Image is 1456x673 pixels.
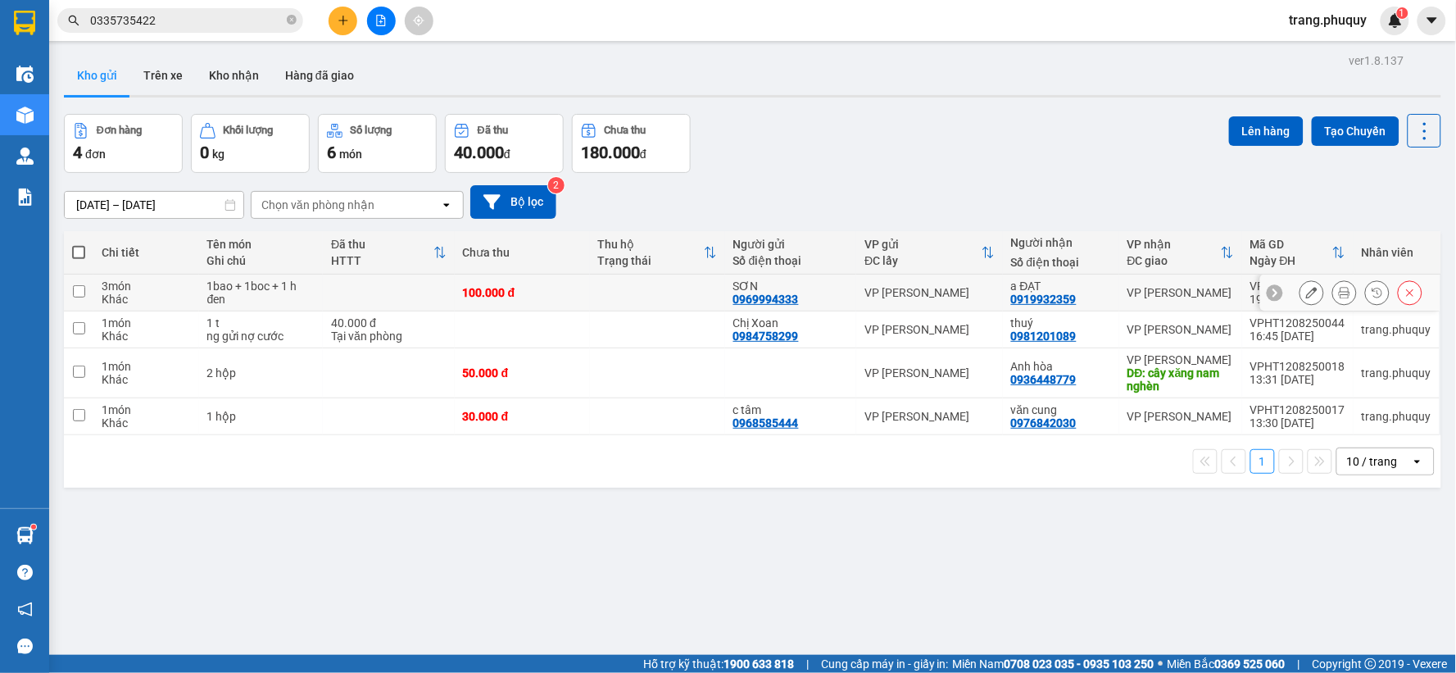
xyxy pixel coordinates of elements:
[1127,254,1221,267] div: ĐC giao
[327,143,336,162] span: 6
[102,403,191,416] div: 1 món
[339,148,362,161] span: món
[1011,403,1111,416] div: văn cung
[1411,455,1424,468] svg: open
[445,114,564,173] button: Đã thu40.000đ
[102,360,191,373] div: 1 món
[440,198,453,211] svg: open
[864,238,982,251] div: VP gửi
[351,125,392,136] div: Số lượng
[1300,280,1324,305] div: Sửa đơn hàng
[821,655,949,673] span: Cung cấp máy in - giấy in:
[572,114,691,173] button: Chưa thu180.000đ
[1312,116,1399,146] button: Tạo Chuyến
[17,602,33,617] span: notification
[102,316,191,330] div: 1 món
[31,525,36,530] sup: 1
[1349,52,1404,70] div: ver 1.8.137
[1250,238,1332,251] div: Mã GD
[90,11,283,30] input: Tìm tên, số ĐT hoặc mã đơn
[64,56,130,95] button: Kho gửi
[207,410,315,423] div: 1 hộp
[1011,416,1077,430] div: 0976842030
[733,293,799,306] div: 0969994333
[1127,353,1234,366] div: VP [PERSON_NAME]
[864,410,995,423] div: VP [PERSON_NAME]
[64,114,183,173] button: Đơn hàng4đơn
[463,410,582,423] div: 30.000 đ
[1119,231,1242,275] th: Toggle SortBy
[953,655,1154,673] span: Miền Nam
[331,254,433,267] div: HTTT
[1215,657,1286,671] strong: 0369 525 060
[1362,323,1431,336] div: trang.phuquy
[17,565,33,580] span: question-circle
[375,15,387,26] span: file-add
[1250,280,1345,293] div: VPHT1208250084
[261,197,374,213] div: Chọn văn phòng nhận
[463,286,582,299] div: 100.000 đ
[224,125,274,136] div: Khối lượng
[1168,655,1286,673] span: Miền Bắc
[272,56,367,95] button: Hàng đã giao
[1011,236,1111,249] div: Người nhận
[478,125,508,136] div: Đã thu
[733,280,849,293] div: SƠN
[1250,360,1345,373] div: VPHT1208250018
[338,15,349,26] span: plus
[605,125,646,136] div: Chưa thu
[1250,403,1345,416] div: VPHT1208250017
[331,316,447,330] div: 40.000 đ
[548,177,565,193] sup: 2
[1242,231,1354,275] th: Toggle SortBy
[1250,293,1345,306] div: 19:57 [DATE]
[85,148,106,161] span: đơn
[1250,449,1275,474] button: 1
[1298,655,1300,673] span: |
[318,114,437,173] button: Số lượng6món
[733,416,799,430] div: 0968585444
[733,403,849,416] div: c tâm
[1425,13,1440,28] span: caret-down
[102,246,191,259] div: Chi tiết
[1011,330,1077,343] div: 0981201089
[1362,366,1431,380] div: trang.phuquy
[1362,410,1431,423] div: trang.phuquy
[287,13,297,29] span: close-circle
[16,66,34,83] img: warehouse-icon
[1388,13,1403,28] img: icon-new-feature
[1365,658,1377,670] span: copyright
[1397,7,1408,19] sup: 1
[733,238,849,251] div: Người gửi
[1277,10,1381,30] span: trang.phuquy
[1250,254,1332,267] div: Ngày ĐH
[1399,7,1405,19] span: 1
[1250,330,1345,343] div: 16:45 [DATE]
[590,231,725,275] th: Toggle SortBy
[73,143,82,162] span: 4
[1011,316,1111,330] div: thuý
[1250,316,1345,330] div: VPHT1208250044
[598,254,704,267] div: Trạng thái
[331,238,433,251] div: Đã thu
[1127,410,1234,423] div: VP [PERSON_NAME]
[331,330,447,343] div: Tại văn phòng
[598,238,704,251] div: Thu hộ
[200,143,209,162] span: 0
[1011,360,1111,373] div: Anh hòa
[207,254,315,267] div: Ghi chú
[1250,416,1345,430] div: 13:30 [DATE]
[864,366,995,380] div: VP [PERSON_NAME]
[196,56,272,95] button: Kho nhận
[856,231,1003,275] th: Toggle SortBy
[454,143,504,162] span: 40.000
[1347,453,1398,470] div: 10 / trang
[329,7,357,35] button: plus
[17,639,33,654] span: message
[16,189,34,206] img: solution-icon
[723,657,794,671] strong: 1900 633 818
[102,293,191,306] div: Khác
[323,231,455,275] th: Toggle SortBy
[864,286,995,299] div: VP [PERSON_NAME]
[68,15,79,26] span: search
